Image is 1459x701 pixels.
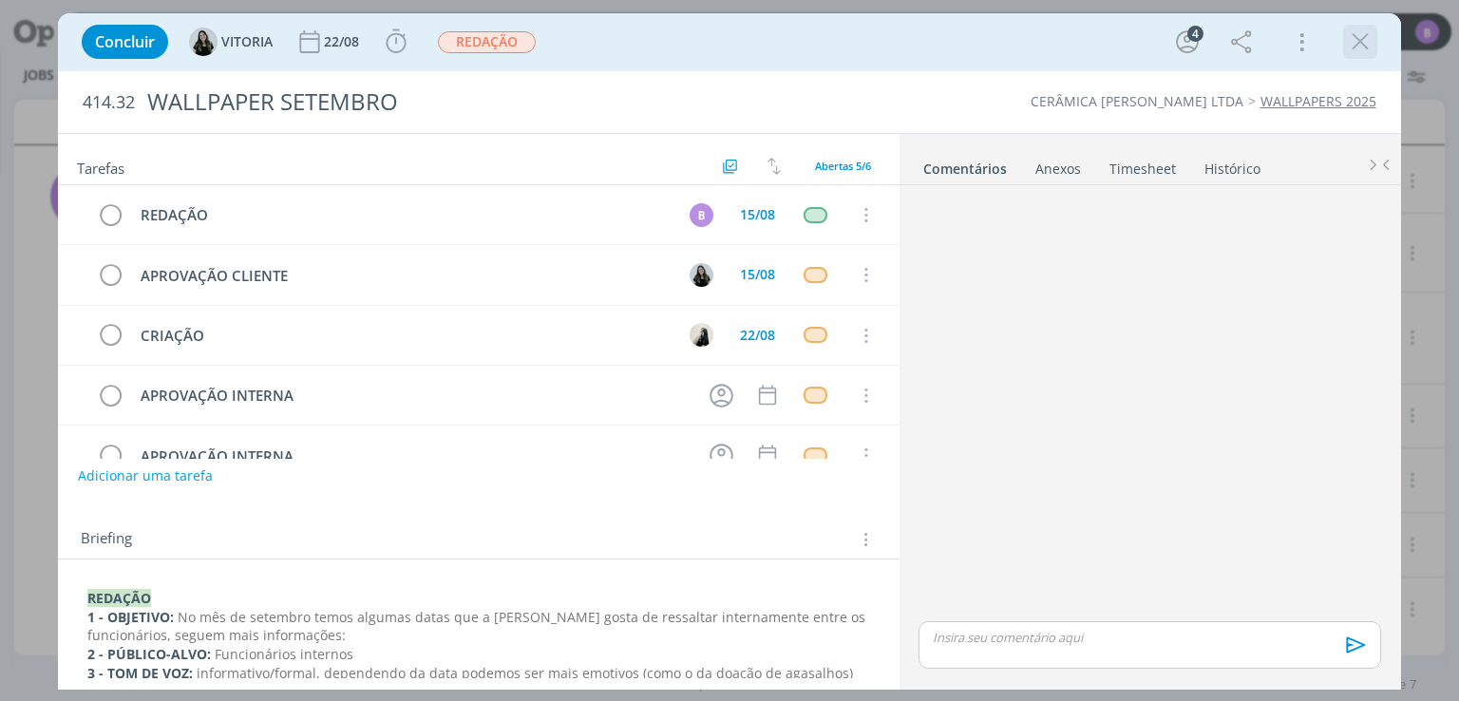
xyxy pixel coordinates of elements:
[87,608,174,626] strong: 1 - OBJETIVO:
[87,664,193,682] strong: 3 - TOM DE VOZ:
[1187,26,1203,42] div: 4
[139,79,829,125] div: WALLPAPER SETEMBRO
[82,25,168,59] button: Concluir
[189,28,218,56] img: V
[438,31,536,53] span: REDAÇÃO
[922,151,1008,179] a: Comentários
[740,268,775,281] div: 15/08
[132,384,692,407] div: APROVAÇÃO INTERNA
[688,200,716,229] button: B
[81,527,132,552] span: Briefing
[690,263,713,287] img: V
[132,324,672,348] div: CRIAÇÃO
[688,260,716,289] button: V
[77,155,124,178] span: Tarefas
[740,329,775,342] div: 22/08
[87,645,211,663] strong: 2 - PÚBLICO-ALVO:
[95,34,155,49] span: Concluir
[189,28,273,56] button: VVITORIA
[215,645,353,663] span: Funcionários internos
[690,203,713,227] div: B
[1172,27,1203,57] button: 4
[132,264,672,288] div: APROVAÇÃO CLIENTE
[1203,151,1261,179] a: Histórico
[132,203,672,227] div: REDAÇÃO
[740,208,775,221] div: 15/08
[1031,92,1243,110] a: CERÂMICA [PERSON_NAME] LTDA
[815,159,871,173] span: Abertas 5/6
[197,664,853,682] span: informativo/formal, dependendo da data podemos ser mais emotivos (como o da doação de agasalhos)
[132,445,692,468] div: APROVAÇÃO INTERNA
[77,459,214,493] button: Adicionar uma tarefa
[1260,92,1376,110] a: WALLPAPERS 2025
[437,30,537,54] button: REDAÇÃO
[690,323,713,347] img: R
[83,92,135,113] span: 414.32
[87,608,869,645] span: No mês de setembro temos algumas datas que a [PERSON_NAME] gosta de ressaltar internamente entre ...
[58,13,1400,690] div: dialog
[1108,151,1177,179] a: Timesheet
[688,321,716,350] button: R
[324,35,363,48] div: 22/08
[221,35,273,48] span: VITORIA
[1035,160,1081,179] div: Anexos
[767,158,781,175] img: arrow-down-up.svg
[87,589,151,607] strong: REDAÇÃO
